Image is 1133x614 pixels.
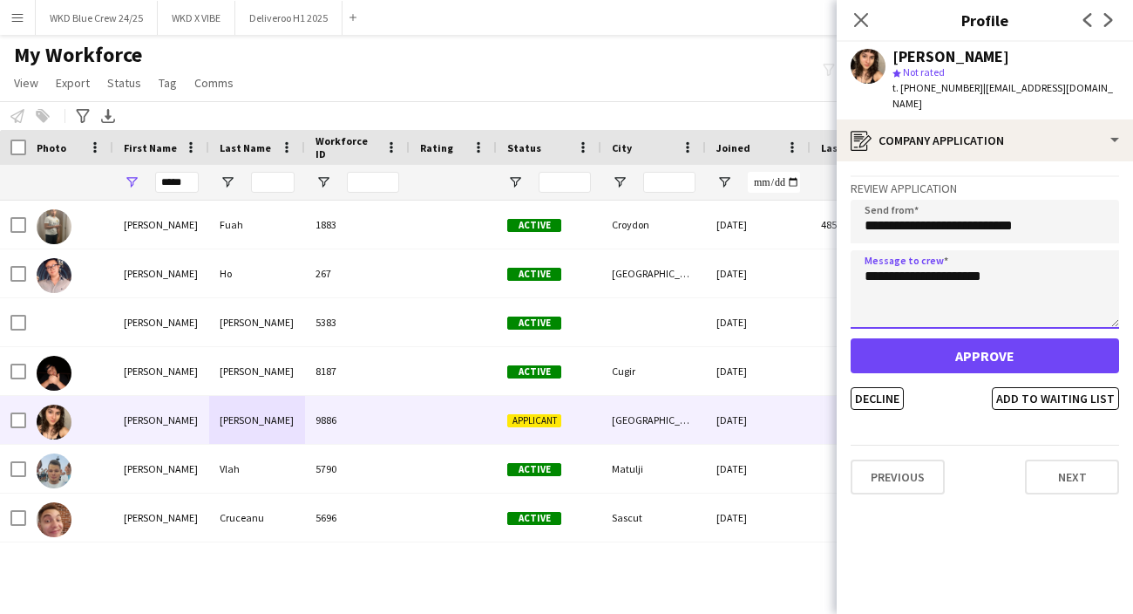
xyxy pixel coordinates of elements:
[37,258,71,293] img: Adrian Ho
[851,181,1119,196] h3: Review Application
[716,174,732,190] button: Open Filter Menu
[507,365,561,379] span: Active
[507,174,523,190] button: Open Filter Menu
[315,174,331,190] button: Open Filter Menu
[113,298,209,346] div: [PERSON_NAME]
[305,494,410,542] div: 5696
[851,387,904,410] button: Decline
[209,396,305,444] div: [PERSON_NAME]
[152,72,184,94] a: Tag
[748,172,800,193] input: Joined Filter Input
[56,75,90,91] span: Export
[124,174,139,190] button: Open Filter Menu
[706,201,811,249] div: [DATE]
[37,356,71,391] img: Adrian-Matteo Borza
[507,463,561,476] span: Active
[992,387,1119,410] button: Add to waiting list
[209,445,305,493] div: Vlah
[851,338,1119,373] button: Approve
[305,445,410,493] div: 5790
[851,460,945,495] button: Previous
[706,249,811,297] div: [DATE]
[507,268,561,281] span: Active
[251,172,295,193] input: Last Name Filter Input
[113,445,209,493] div: [PERSON_NAME]
[220,141,271,154] span: Last Name
[706,347,811,395] div: [DATE]
[716,141,750,154] span: Joined
[209,494,305,542] div: Cruceanu
[98,106,119,126] app-action-btn: Export XLSX
[305,298,410,346] div: 5383
[235,1,343,35] button: Deliveroo H1 2025
[187,72,241,94] a: Comms
[14,42,142,68] span: My Workforce
[209,249,305,297] div: Ho
[36,1,158,35] button: WKD Blue Crew 24/25
[113,249,209,297] div: [PERSON_NAME]
[305,201,410,249] div: 1883
[209,347,305,395] div: [PERSON_NAME]
[37,502,71,537] img: Dumitru-Adrian Cruceanu
[892,49,1009,65] div: [PERSON_NAME]
[706,445,811,493] div: [DATE]
[612,174,628,190] button: Open Filter Menu
[113,494,209,542] div: [PERSON_NAME]
[892,81,983,94] span: t. [PHONE_NUMBER]
[601,494,706,542] div: Sascut
[837,9,1133,31] h3: Profile
[37,454,71,488] img: Adriano Vlah
[100,72,148,94] a: Status
[209,201,305,249] div: Fuah
[507,512,561,525] span: Active
[194,75,234,91] span: Comms
[601,201,706,249] div: Croydon
[7,72,45,94] a: View
[706,396,811,444] div: [DATE]
[37,209,71,244] img: Adrian Fuah
[892,81,1113,110] span: | [EMAIL_ADDRESS][DOMAIN_NAME]
[601,347,706,395] div: Cugir
[347,172,399,193] input: Workforce ID Filter Input
[612,141,632,154] span: City
[305,249,410,297] div: 267
[113,347,209,395] div: [PERSON_NAME]
[507,141,541,154] span: Status
[158,1,235,35] button: WKD X VIBE
[601,396,706,444] div: [GEOGRAPHIC_DATA]
[837,119,1133,161] div: Company application
[811,201,915,249] div: 485 days
[124,141,177,154] span: First Name
[14,75,38,91] span: View
[539,172,591,193] input: Status Filter Input
[706,298,811,346] div: [DATE]
[643,172,695,193] input: City Filter Input
[706,494,811,542] div: [DATE]
[420,141,453,154] span: Rating
[220,174,235,190] button: Open Filter Menu
[1025,460,1119,495] button: Next
[601,445,706,493] div: Matulji
[507,414,561,427] span: Applicant
[155,172,199,193] input: First Name Filter Input
[305,396,410,444] div: 9886
[209,298,305,346] div: [PERSON_NAME]
[601,249,706,297] div: [GEOGRAPHIC_DATA]
[113,201,209,249] div: [PERSON_NAME]
[507,317,561,330] span: Active
[315,134,378,160] span: Workforce ID
[72,106,93,126] app-action-btn: Advanced filters
[821,141,860,154] span: Last job
[507,219,561,232] span: Active
[49,72,97,94] a: Export
[37,405,71,440] img: Adriana Figueroa
[113,396,209,444] div: [PERSON_NAME]
[159,75,177,91] span: Tag
[107,75,141,91] span: Status
[37,141,66,154] span: Photo
[305,347,410,395] div: 8187
[903,65,945,78] span: Not rated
